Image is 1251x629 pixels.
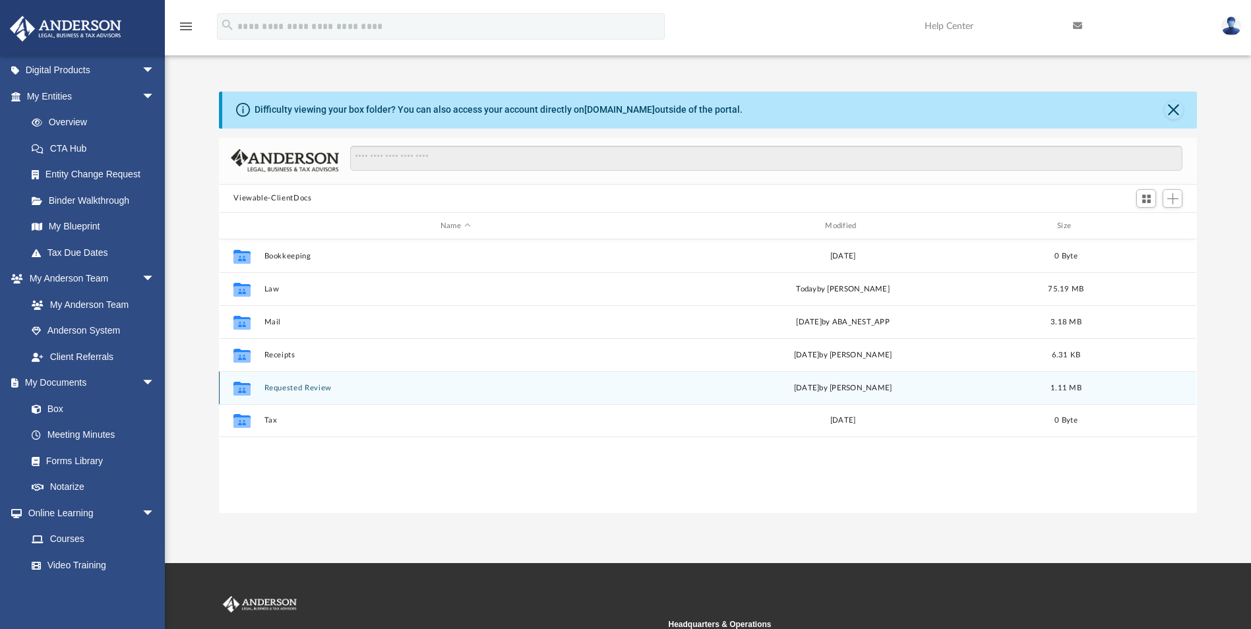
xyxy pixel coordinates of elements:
div: Modified [652,220,1034,232]
a: My Documentsarrow_drop_down [9,370,168,396]
a: Entity Change Request [18,162,175,188]
div: [DATE] [652,415,1034,427]
span: 6.31 KB [1052,351,1081,359]
button: Requested Review [264,384,646,392]
div: [DATE] by ABA_NEST_APP [652,316,1034,328]
button: Viewable-ClientDocs [233,193,311,204]
div: by [PERSON_NAME] [652,284,1034,295]
div: [DATE] by [PERSON_NAME] [652,382,1034,394]
div: Difficulty viewing your box folder? You can also access your account directly on outside of the p... [255,103,743,117]
a: Anderson System [18,318,168,344]
a: Client Referrals [18,344,168,370]
button: Tax [264,417,646,425]
a: Online Learningarrow_drop_down [9,500,168,526]
button: Add [1163,189,1182,208]
div: id [225,220,258,232]
a: My Anderson Teamarrow_drop_down [9,266,168,292]
a: My Anderson Team [18,291,162,318]
button: Bookkeeping [264,252,646,260]
span: 3.18 MB [1051,318,1082,326]
button: Law [264,285,646,293]
img: Anderson Advisors Platinum Portal [6,16,125,42]
a: menu [178,25,194,34]
i: search [220,18,235,32]
input: Search files and folders [350,146,1182,171]
div: [DATE] by [PERSON_NAME] [652,349,1034,361]
span: arrow_drop_down [142,83,168,110]
span: arrow_drop_down [142,500,168,527]
button: Switch to Grid View [1136,189,1156,208]
div: Name [264,220,646,232]
a: Video Training [18,552,162,578]
a: Binder Walkthrough [18,187,175,214]
span: arrow_drop_down [142,370,168,397]
span: arrow_drop_down [142,57,168,84]
span: 0 Byte [1055,253,1078,260]
button: Receipts [264,351,646,359]
a: My Entitiesarrow_drop_down [9,83,175,109]
a: [DOMAIN_NAME] [584,104,655,115]
a: Resources [18,578,168,605]
a: Courses [18,526,168,553]
a: Meeting Minutes [18,422,168,448]
a: Tax Due Dates [18,239,175,266]
div: Size [1040,220,1093,232]
div: grid [219,239,1196,512]
img: User Pic [1221,16,1241,36]
a: Notarize [18,474,168,500]
span: arrow_drop_down [142,266,168,293]
a: Box [18,396,162,422]
i: menu [178,18,194,34]
div: id [1099,220,1191,232]
a: Overview [18,109,175,136]
button: Mail [264,318,646,326]
a: My Blueprint [18,214,168,240]
a: Digital Productsarrow_drop_down [9,57,175,84]
button: Close [1165,101,1183,119]
a: Forms Library [18,448,162,474]
a: CTA Hub [18,135,175,162]
span: 1.11 MB [1051,384,1082,392]
div: [DATE] [652,251,1034,262]
span: today [797,285,817,293]
span: 0 Byte [1055,417,1078,425]
span: 75.19 MB [1049,285,1084,293]
img: Anderson Advisors Platinum Portal [220,596,299,613]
